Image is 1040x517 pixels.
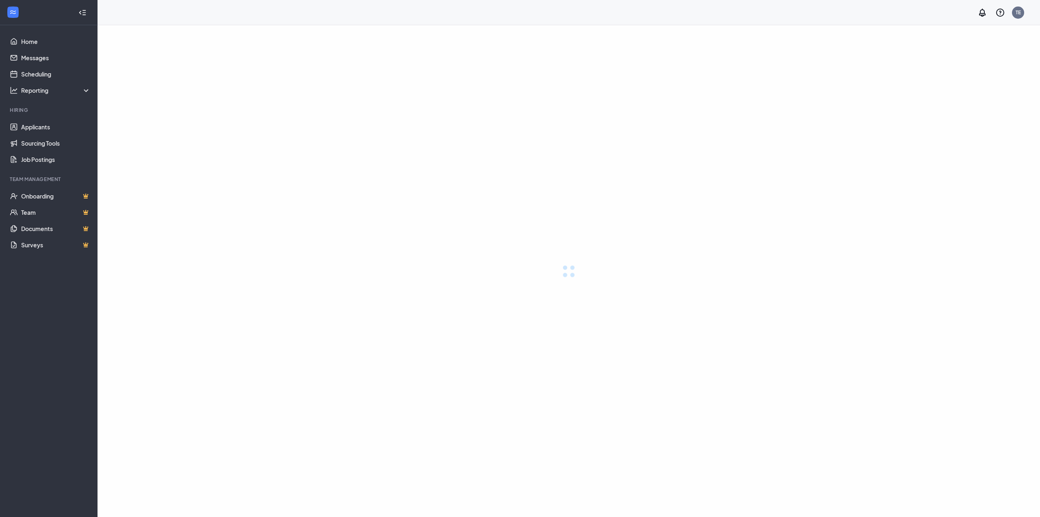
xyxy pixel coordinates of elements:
a: Scheduling [21,66,91,82]
a: Messages [21,50,91,66]
a: Sourcing Tools [21,135,91,151]
a: DocumentsCrown [21,220,91,237]
a: OnboardingCrown [21,188,91,204]
div: Team Management [10,176,89,183]
a: Home [21,33,91,50]
a: Job Postings [21,151,91,168]
div: Hiring [10,107,89,113]
svg: Notifications [977,8,987,17]
div: TE [1016,9,1021,16]
svg: QuestionInfo [995,8,1005,17]
a: TeamCrown [21,204,91,220]
svg: WorkstreamLogo [9,8,17,16]
svg: Analysis [10,86,18,94]
a: SurveysCrown [21,237,91,253]
svg: Collapse [78,9,87,17]
div: Reporting [21,86,91,94]
a: Applicants [21,119,91,135]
